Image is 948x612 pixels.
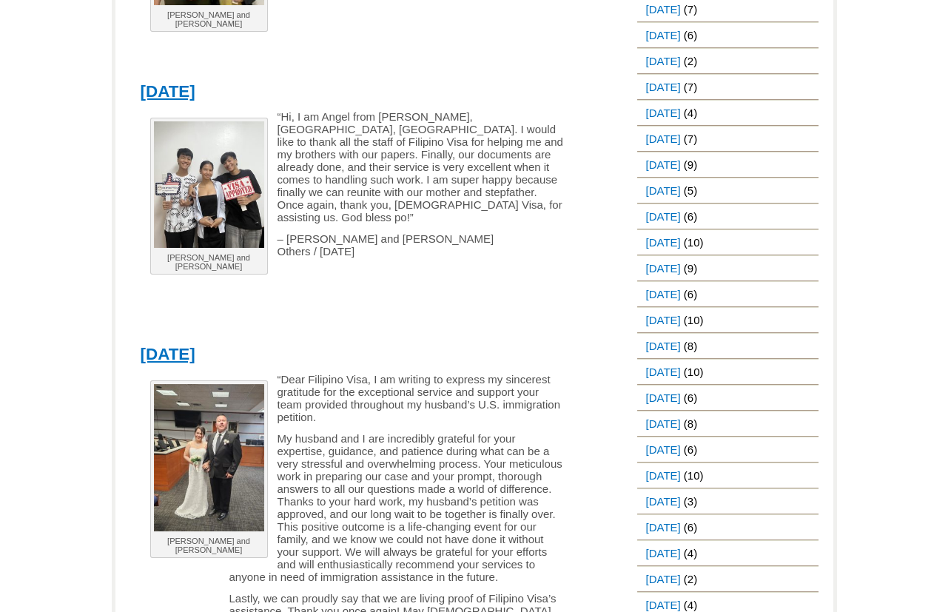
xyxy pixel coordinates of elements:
p: My husband and I are incredibly grateful for your expertise, guidance, and patience during what c... [141,432,565,583]
a: [DATE] [637,567,684,591]
p: “Hi, I am Angel from [PERSON_NAME], [GEOGRAPHIC_DATA], [GEOGRAPHIC_DATA]. I would like to thank a... [141,110,565,223]
a: [DATE] [637,463,684,488]
li: (10) [637,359,818,385]
li: (10) [637,463,818,488]
a: [DATE] [637,515,684,539]
a: [DATE] [637,23,684,47]
a: [DATE] [637,386,684,410]
a: [DATE] [637,334,684,358]
li: (10) [637,307,818,333]
li: (6) [637,514,818,540]
a: [DATE] [637,49,684,73]
li: (7) [637,126,818,152]
a: [DATE] [637,152,684,177]
p: [PERSON_NAME] and [PERSON_NAME] [154,537,264,554]
p: “Dear Filipino Visa, I am writing to express my sincerest gratitude for the exceptional service a... [141,373,565,423]
a: [DATE] [637,489,684,514]
a: [DATE] [637,437,684,462]
a: [DATE] [637,541,684,565]
li: (8) [637,411,818,437]
img: Chris and Annabelle [154,384,264,531]
a: [DATE] [637,360,684,384]
li: (6) [637,437,818,463]
li: (4) [637,100,818,126]
li: (6) [637,22,818,48]
li: (6) [637,281,818,307]
li: (10) [637,229,818,255]
a: [DATE] [637,256,684,280]
a: [DATE] [637,230,684,255]
a: [DATE] [141,345,195,363]
li: (9) [637,152,818,178]
li: (8) [637,333,818,359]
a: [DATE] [637,282,684,306]
span: – [PERSON_NAME] and [PERSON_NAME] Others / [DATE] [278,232,494,258]
p: [PERSON_NAME] and [PERSON_NAME] [154,253,264,271]
li: (4) [637,540,818,566]
a: [DATE] [637,411,684,436]
li: (9) [637,255,818,281]
a: [DATE] [637,178,684,203]
p: [PERSON_NAME] and [PERSON_NAME] [154,10,264,28]
li: (5) [637,178,818,204]
li: (2) [637,566,818,592]
img: James and Lucy [154,121,264,248]
li: (2) [637,48,818,74]
a: [DATE] [637,127,684,151]
li: (6) [637,204,818,229]
a: [DATE] [141,82,195,101]
a: [DATE] [637,101,684,125]
a: [DATE] [637,75,684,99]
a: [DATE] [637,204,684,229]
a: [DATE] [637,308,684,332]
li: (3) [637,488,818,514]
li: (7) [637,74,818,100]
li: (6) [637,385,818,411]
